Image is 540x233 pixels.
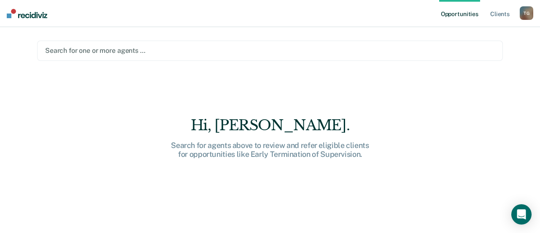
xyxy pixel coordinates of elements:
div: Hi, [PERSON_NAME]. [135,117,405,134]
div: Open Intercom Messenger [511,204,532,225]
img: Recidiviz [7,9,47,18]
div: Search for agents above to review and refer eligible clients for opportunities like Early Termina... [135,141,405,159]
button: TG [520,6,533,20]
div: T G [520,6,533,20]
